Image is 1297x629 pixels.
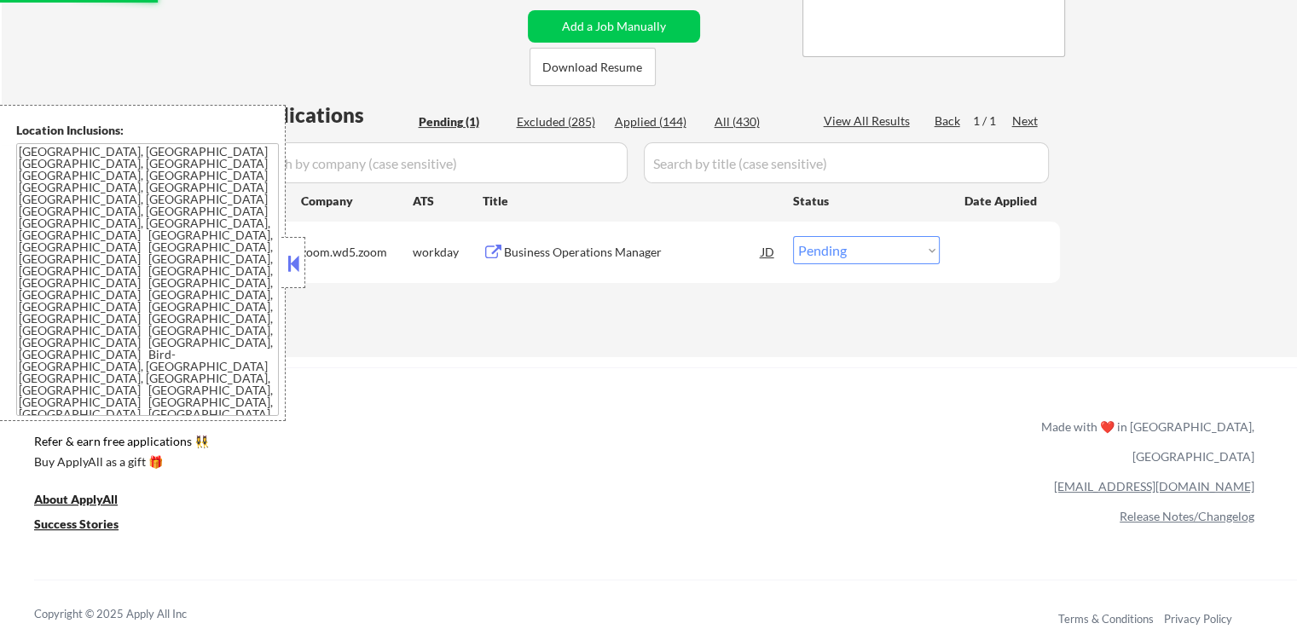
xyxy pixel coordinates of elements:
input: Search by company (case sensitive) [244,142,628,183]
div: Made with ❤️ in [GEOGRAPHIC_DATA], [GEOGRAPHIC_DATA] [1034,412,1254,471]
div: All (430) [715,113,800,130]
div: Copyright © 2025 Apply All Inc [34,606,230,623]
div: workday [413,244,483,261]
div: 1 / 1 [973,113,1012,130]
a: Buy ApplyAll as a gift 🎁 [34,453,205,475]
a: [EMAIL_ADDRESS][DOMAIN_NAME] [1054,479,1254,493]
u: Success Stories [34,516,119,531]
div: Status [793,185,940,216]
div: Excluded (285) [517,113,602,130]
button: Download Resume [530,48,656,86]
div: ATS [413,193,483,210]
button: Add a Job Manually [528,10,700,43]
div: JD [760,236,777,267]
u: About ApplyAll [34,492,118,506]
div: Pending (1) [419,113,504,130]
div: Company [301,193,413,210]
div: Business Operations Manager [504,244,761,261]
div: zoom.wd5.zoom [301,244,413,261]
div: View All Results [824,113,915,130]
a: About ApplyAll [34,491,142,512]
div: Applications [244,105,413,125]
div: Date Applied [964,193,1039,210]
div: Location Inclusions: [16,122,279,139]
a: Terms & Conditions [1058,612,1154,626]
div: Back [935,113,962,130]
a: Success Stories [34,516,142,537]
a: Release Notes/Changelog [1120,509,1254,523]
div: Buy ApplyAll as a gift 🎁 [34,456,205,468]
a: Refer & earn free applications 👯‍♀️ [34,436,685,453]
div: Title [483,193,777,210]
input: Search by title (case sensitive) [644,142,1049,183]
a: Privacy Policy [1164,612,1232,626]
div: Next [1012,113,1039,130]
div: Applied (144) [615,113,700,130]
